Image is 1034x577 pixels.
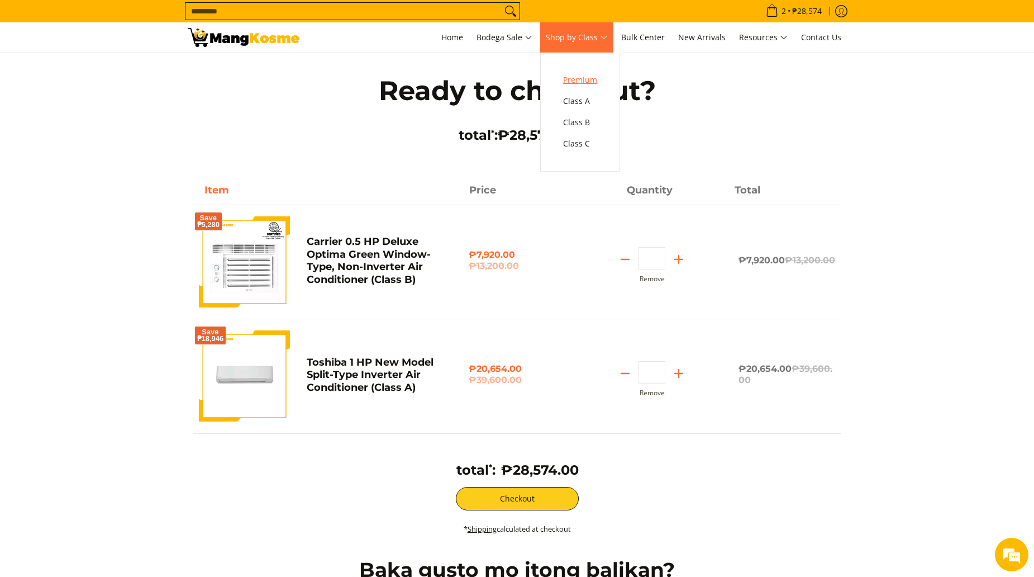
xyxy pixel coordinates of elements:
[563,137,597,151] span: Class C
[790,7,823,15] span: ₱28,574
[763,5,825,17] span: •
[307,235,431,286] a: Carrier 0.5 HP Deluxe Optima Green Window-Type, Non-Inverter Air Conditioner (Class B)
[612,250,638,268] button: Subtract
[563,116,597,130] span: Class B
[678,32,726,42] span: New Arrivals
[621,32,665,42] span: Bulk Center
[557,133,603,154] a: Class C
[673,22,731,53] a: New Arrivals
[355,127,679,144] h3: total :
[502,3,520,20] button: Search
[477,31,532,45] span: Bodega Sale
[469,249,565,272] span: ₱7,920.00
[456,487,579,510] button: Checkout
[563,94,597,108] span: Class A
[464,524,571,534] small: * calculated at checkout
[199,216,290,308] img: Default Title Carrier 0.5 HP Deluxe Optima Green Window-Type, Non-Inverter Air Conditioner (Class B)
[199,330,290,422] img: Default Title Toshiba 1 HP New Model Split-Type Inverter Air Conditioner (Class A)
[65,141,154,254] span: We're online!
[501,462,579,478] span: ₱28,574.00
[469,261,565,272] del: ₱13,200.00
[456,462,495,479] h3: total :
[540,22,613,53] a: Shop by Class
[738,363,832,385] span: ₱20,654.00
[785,255,835,266] del: ₱13,200.00
[469,375,565,386] del: ₱39,600.00
[469,363,565,386] span: ₱20,654.00
[498,127,575,143] span: ₱28,574.00
[739,31,788,45] span: Resources
[733,22,793,53] a: Resources
[557,91,603,112] a: Class A
[795,22,847,53] a: Contact Us
[612,365,638,382] button: Subtract
[738,363,832,385] del: ₱39,600.00
[468,524,497,534] a: Shipping
[441,32,463,42] span: Home
[780,7,788,15] span: 2
[801,32,841,42] span: Contact Us
[616,22,670,53] a: Bulk Center
[355,74,679,107] h1: Ready to checkout?
[311,22,847,53] nav: Main Menu
[436,22,469,53] a: Home
[197,215,220,228] span: Save ₱5,280
[640,275,665,283] button: Remove
[546,31,608,45] span: Shop by Class
[557,69,603,91] a: Premium
[738,255,835,266] span: ₱7,920.00
[665,250,692,268] button: Add
[557,112,603,133] a: Class B
[307,356,433,394] a: Toshiba 1 HP New Model Split-Type Inverter Air Conditioner (Class A)
[665,365,692,382] button: Add
[197,329,224,342] span: Save ₱18,946
[6,305,213,344] textarea: Type your message and hit 'Enter'
[563,73,597,87] span: Premium
[58,63,188,77] div: Chat with us now
[640,389,665,397] button: Remove
[471,22,538,53] a: Bodega Sale
[188,28,299,47] img: Your Shopping Cart | Mang Kosme
[183,6,210,32] div: Minimize live chat window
